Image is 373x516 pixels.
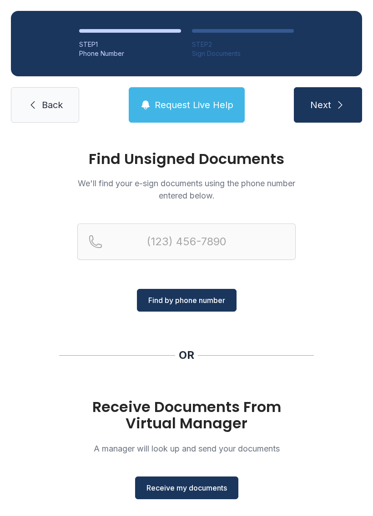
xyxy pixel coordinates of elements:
[192,49,294,58] div: Sign Documents
[79,49,181,58] div: Phone Number
[192,40,294,49] div: STEP 2
[42,99,63,111] span: Back
[148,295,225,306] span: Find by phone number
[310,99,331,111] span: Next
[155,99,233,111] span: Request Live Help
[179,348,194,362] div: OR
[77,177,296,202] p: We'll find your e-sign documents using the phone number entered below.
[79,40,181,49] div: STEP 1
[77,223,296,260] input: Reservation phone number
[146,482,227,493] span: Receive my documents
[77,442,296,455] p: A manager will look up and send your documents
[77,399,296,432] h1: Receive Documents From Virtual Manager
[77,152,296,166] h1: Find Unsigned Documents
